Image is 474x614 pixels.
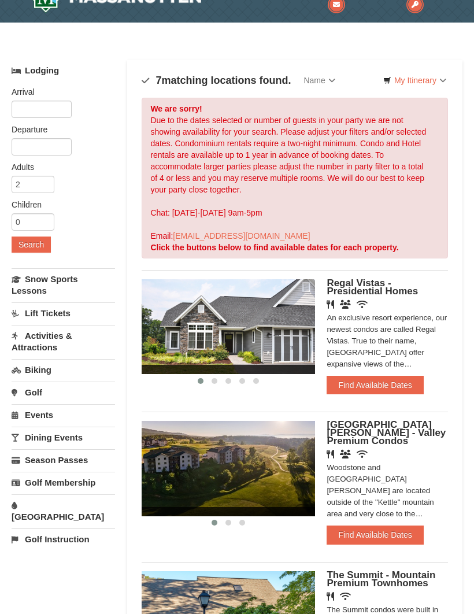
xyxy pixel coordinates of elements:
span: 7 [155,75,161,86]
div: Woodstone and [GEOGRAPHIC_DATA][PERSON_NAME] are located outside of the "Kettle" mountain area an... [327,462,448,520]
button: Find Available Dates [327,526,423,544]
a: Lift Tickets [12,302,115,324]
strong: We are sorry! [150,104,202,113]
strong: Click the buttons below to find available dates for each property. [150,243,398,252]
a: Events [12,404,115,426]
i: Wireless Internet (free) [357,450,368,458]
a: [GEOGRAPHIC_DATA] [12,494,115,527]
a: Name [295,69,343,92]
span: Regal Vistas - Presidential Homes [327,278,418,297]
a: Activities & Attractions [12,325,115,358]
label: Departure [12,124,106,135]
div: Due to the dates selected or number of guests in your party we are not showing availability for y... [142,98,448,258]
a: Biking [12,359,115,380]
a: My Itinerary [376,72,454,89]
button: Search [12,236,51,253]
a: Golf [12,382,115,403]
div: An exclusive resort experience, our newest condos are called Regal Vistas. True to their name, [G... [327,312,448,370]
i: Restaurant [327,450,334,458]
i: Banquet Facilities [340,300,351,309]
i: Restaurant [327,592,334,601]
label: Arrival [12,86,106,98]
label: Adults [12,161,106,173]
i: Wireless Internet (free) [357,300,368,309]
label: Children [12,199,106,210]
a: Season Passes [12,449,115,471]
a: Golf Membership [12,472,115,493]
a: Lodging [12,60,115,81]
h4: matching locations found. [142,75,291,86]
i: Restaurant [327,300,334,309]
i: Wireless Internet (free) [340,592,351,601]
button: Find Available Dates [327,376,423,394]
a: Dining Events [12,427,115,448]
i: Banquet Facilities [340,450,351,458]
a: [EMAIL_ADDRESS][DOMAIN_NAME] [173,231,310,241]
span: [GEOGRAPHIC_DATA][PERSON_NAME] - Valley Premium Condos [327,419,446,446]
span: The Summit - Mountain Premium Townhomes [327,569,435,589]
a: Golf Instruction [12,528,115,550]
a: Snow Sports Lessons [12,268,115,301]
